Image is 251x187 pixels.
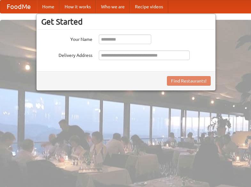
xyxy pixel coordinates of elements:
[96,0,130,13] a: Who we are
[167,76,211,86] button: Find Restaurants!
[41,51,92,58] label: Delivery Address
[37,0,59,13] a: Home
[59,0,96,13] a: How it works
[41,17,211,27] h3: Get Started
[130,0,168,13] a: Recipe videos
[0,0,37,13] a: FoodMe
[41,35,92,43] label: Your Name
